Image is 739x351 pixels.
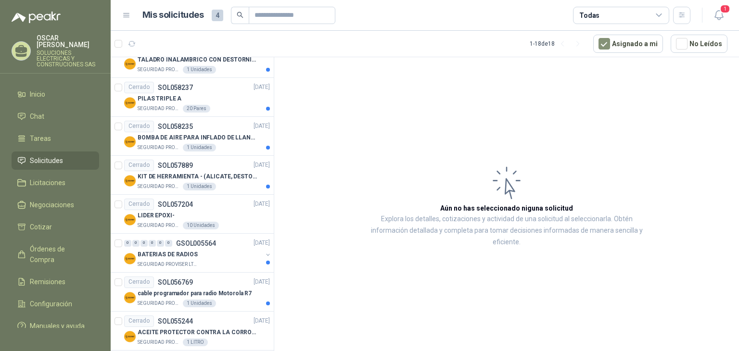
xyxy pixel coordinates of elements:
img: Company Logo [124,58,136,70]
div: Cerrado [124,160,154,171]
p: KIT DE HERRAMIENTA - (ALICATE, DESTORNILLADOR,LLAVE DE EXPANSION, CRUCETA,LLAVE FIJA) [138,172,257,181]
p: SEGURIDAD PROVISER LTDA [138,338,181,346]
p: SEGURIDAD PROVISER LTDA [138,300,181,307]
a: Manuales y ayuda [12,317,99,335]
div: 1 Unidades [183,300,216,307]
div: 1 Unidades [183,144,216,151]
div: Cerrado [124,315,154,327]
a: Inicio [12,85,99,103]
div: 0 [132,240,140,247]
img: Company Logo [124,175,136,187]
div: 1 - 18 de 18 [530,36,586,51]
img: Company Logo [124,331,136,342]
h3: Aún no has seleccionado niguna solicitud [440,203,573,213]
div: 0 [157,240,164,247]
span: search [237,12,243,18]
span: Licitaciones [30,177,65,188]
a: Remisiones [12,273,99,291]
img: Company Logo [124,253,136,264]
button: 1 [710,7,727,24]
p: [DATE] [254,316,270,326]
div: 0 [140,240,148,247]
div: 1 Unidades [183,66,216,74]
p: [DATE] [254,238,270,248]
div: 1 Unidades [183,183,216,190]
div: 20 Pares [183,105,210,113]
a: Licitaciones [12,174,99,192]
p: SOL058237 [158,84,193,91]
p: SOL056769 [158,279,193,286]
p: SOL055244 [158,318,193,325]
img: Company Logo [124,214,136,226]
p: TALADRO INALAMBRICO CON DESTORNILLADOR DE ESTRIA [138,55,257,64]
span: Negociaciones [30,200,74,210]
h1: Mis solicitudes [142,8,204,22]
div: 1 LITRO [183,338,208,346]
p: SOL057204 [158,201,193,208]
p: [DATE] [254,83,270,92]
img: Company Logo [124,97,136,109]
a: CerradoSOL057889[DATE] Company LogoKIT DE HERRAMIENTA - (ALICATE, DESTORNILLADOR,LLAVE DE EXPANSI... [111,156,274,195]
span: Cotizar [30,222,52,232]
a: CerradoSOL058235[DATE] Company LogoBOMBA DE AIRE PARA INFLADO DE LLANTAS DE BICICLETASEGURIDAD PR... [111,117,274,156]
p: ACEITE PROTECTOR CONTRA LA CORROSION - PARA LIMPIEZA DE ARMAMENTO [138,328,257,337]
span: Inicio [30,89,45,100]
p: SOL057889 [158,162,193,169]
div: Cerrado [124,199,154,210]
a: CerradoSOL058237[DATE] Company LogoPILAS TRIPLE ASEGURIDAD PROVISER LTDA20 Pares [111,78,274,117]
p: Explora los detalles, cotizaciones y actividad de una solicitud al seleccionarla. Obtén informaci... [370,213,643,248]
p: cable programador para radio Motorola R7 [138,289,252,298]
span: Manuales y ayuda [30,321,85,331]
p: SEGURIDAD PROVISER LTDA [138,144,181,151]
a: Órdenes de Compra [12,240,99,269]
div: 0 [124,240,131,247]
p: [DATE] [254,122,270,131]
div: 0 [149,240,156,247]
span: 1 [720,4,730,13]
div: 0 [165,240,172,247]
p: SEGURIDAD PROVISER LTDA [138,222,181,229]
p: SOL058235 [158,123,193,130]
a: Chat [12,107,99,125]
p: GSOL005564 [176,240,216,247]
a: Por cotizarSOL060395[DATE] Company LogoTALADRO INALAMBRICO CON DESTORNILLADOR DE ESTRIASEGURIDAD ... [111,39,274,78]
span: 4 [212,10,223,21]
p: SEGURIDAD PROVISER LTDA [138,261,198,268]
span: Chat [30,111,44,122]
div: Cerrado [124,121,154,132]
p: SEGURIDAD PROVISER LTDA [138,66,181,74]
div: Cerrado [124,82,154,93]
span: Órdenes de Compra [30,244,90,265]
a: Solicitudes [12,151,99,170]
div: Todas [579,10,599,21]
a: Tareas [12,129,99,148]
span: Solicitudes [30,155,63,166]
p: LIDER EPOXI- [138,211,175,220]
a: Configuración [12,295,99,313]
p: [DATE] [254,161,270,170]
button: Asignado a mi [593,35,663,53]
p: [DATE] [254,200,270,209]
a: Negociaciones [12,196,99,214]
button: No Leídos [671,35,727,53]
p: OSCAR [PERSON_NAME] [37,35,99,48]
p: SEGURIDAD PROVISER LTDA [138,183,181,190]
a: CerradoSOL055244[DATE] Company LogoACEITE PROTECTOR CONTRA LA CORROSION - PARA LIMPIEZA DE ARMAME... [111,312,274,351]
p: PILAS TRIPLE A [138,94,181,103]
p: BATERIAS DE RADIOS [138,250,198,259]
span: Configuración [30,299,72,309]
a: Cotizar [12,218,99,236]
p: SEGURIDAD PROVISER LTDA [138,105,181,113]
a: CerradoSOL057204[DATE] Company LogoLIDER EPOXI-SEGURIDAD PROVISER LTDA10 Unidades [111,195,274,234]
div: Cerrado [124,276,154,288]
span: Remisiones [30,276,65,287]
a: 0 0 0 0 0 0 GSOL005564[DATE] Company LogoBATERIAS DE RADIOSSEGURIDAD PROVISER LTDA [124,238,272,268]
p: [DATE] [254,277,270,287]
p: SOLUCIONES ELECTRICAS Y CONSTRUCIONES SAS [37,50,99,67]
a: CerradoSOL056769[DATE] Company Logocable programador para radio Motorola R7SEGURIDAD PROVISER LTD... [111,273,274,312]
img: Company Logo [124,136,136,148]
img: Company Logo [124,292,136,303]
p: BOMBA DE AIRE PARA INFLADO DE LLANTAS DE BICICLETA [138,133,257,142]
div: 10 Unidades [183,222,219,229]
span: Tareas [30,133,51,144]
